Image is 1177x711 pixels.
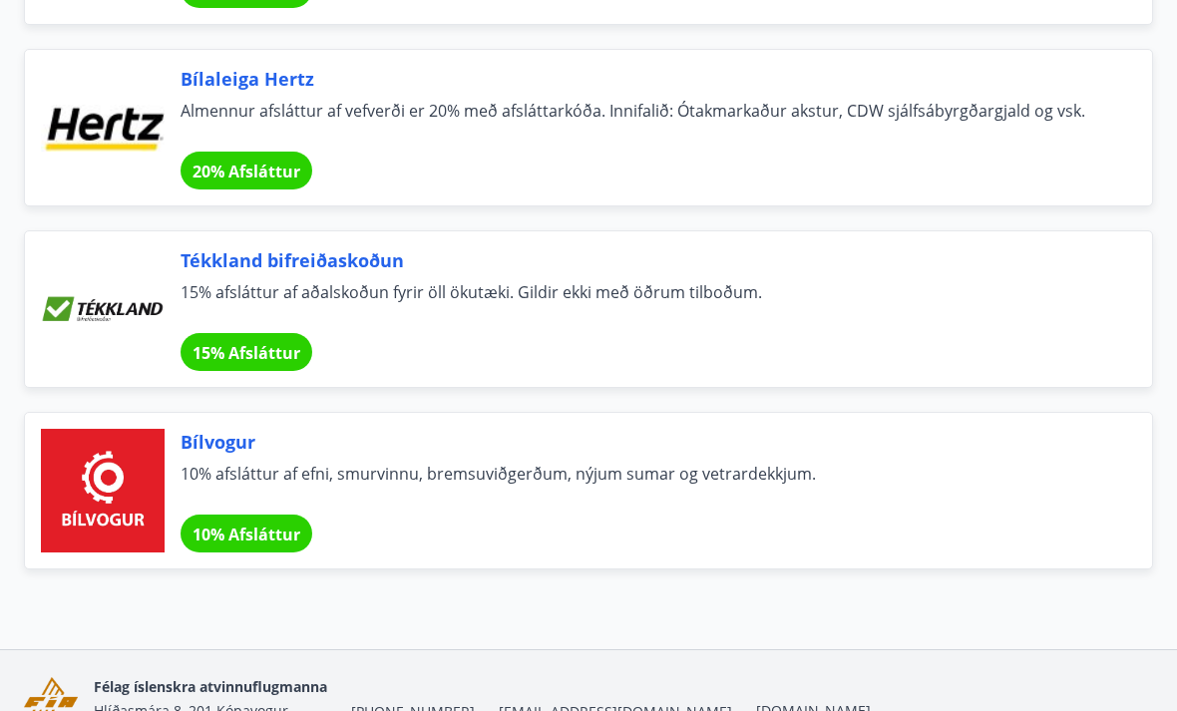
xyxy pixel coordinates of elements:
[181,429,1104,455] span: Bílvogur
[181,247,1104,273] span: Tékkland bifreiðaskoðun
[181,100,1104,144] span: Almennur afsláttur af vefverði er 20% með afsláttarkóða. Innifalið: Ótakmarkaður akstur, CDW sjál...
[94,677,327,696] span: Félag íslenskra atvinnuflugmanna
[193,342,300,364] span: 15% Afsláttur
[193,161,300,182] span: 20% Afsláttur
[181,66,1104,92] span: Bílaleiga Hertz
[181,281,1104,325] span: 15% afsláttur af aðalskoðun fyrir öll ökutæki. Gildir ekki með öðrum tilboðum.
[181,463,1104,507] span: 10% afsláttur af efni, smurvinnu, bremsuviðgerðum, nýjum sumar og vetrardekkjum.
[193,524,300,545] span: 10% Afsláttur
